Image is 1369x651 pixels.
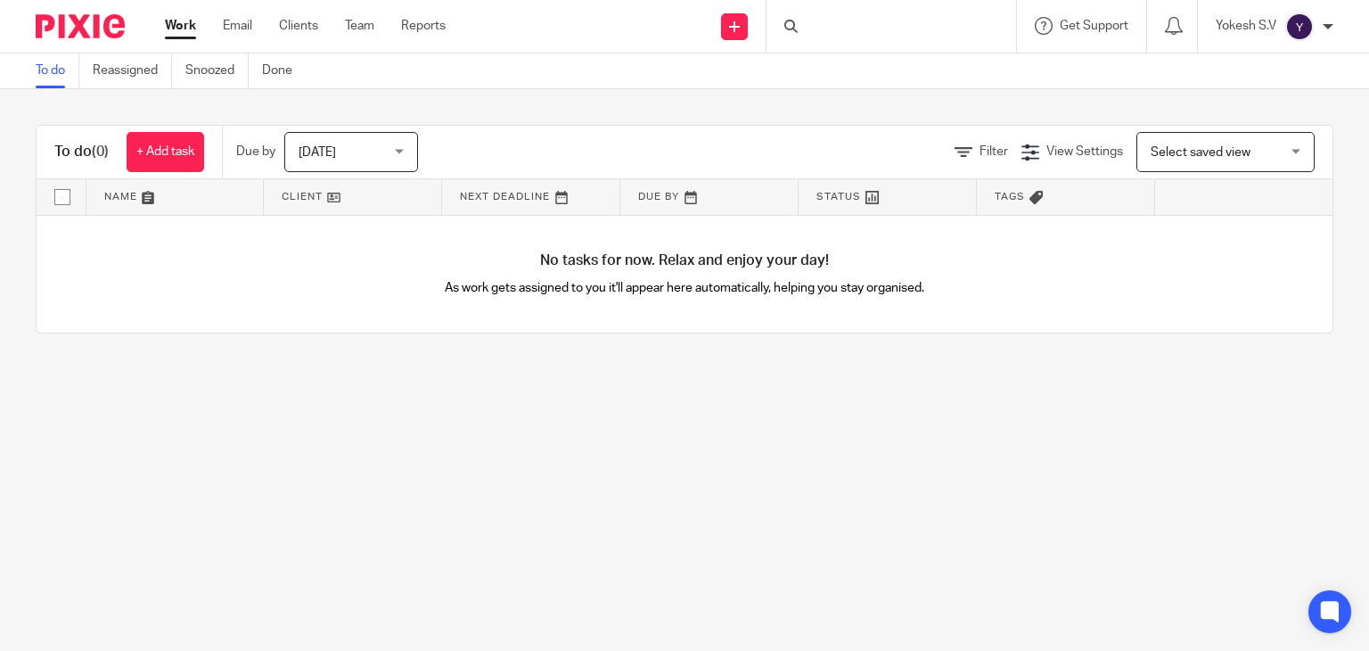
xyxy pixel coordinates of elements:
span: Tags [995,192,1025,202]
a: Done [262,54,306,88]
h1: To do [54,143,109,161]
img: Pixie [36,14,125,38]
span: Select saved view [1151,146,1250,159]
p: Yokesh S.V [1216,17,1276,35]
p: Due by [236,143,275,161]
a: Email [223,17,252,35]
a: To do [36,54,79,88]
span: View Settings [1046,145,1123,158]
span: [DATE] [299,146,336,159]
a: Work [165,17,196,35]
span: Get Support [1060,20,1128,32]
a: Reassigned [93,54,172,88]
img: svg%3E [1285,12,1314,41]
a: Snoozed [185,54,249,88]
p: As work gets assigned to you it'll appear here automatically, helping you stay organised. [361,279,1009,297]
a: Team [345,17,374,35]
h4: No tasks for now. Relax and enjoy your day! [37,251,1332,270]
a: Reports [401,17,446,35]
a: Clients [279,17,318,35]
span: (0) [92,144,109,159]
span: Filter [980,145,1008,158]
a: + Add task [127,132,204,172]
